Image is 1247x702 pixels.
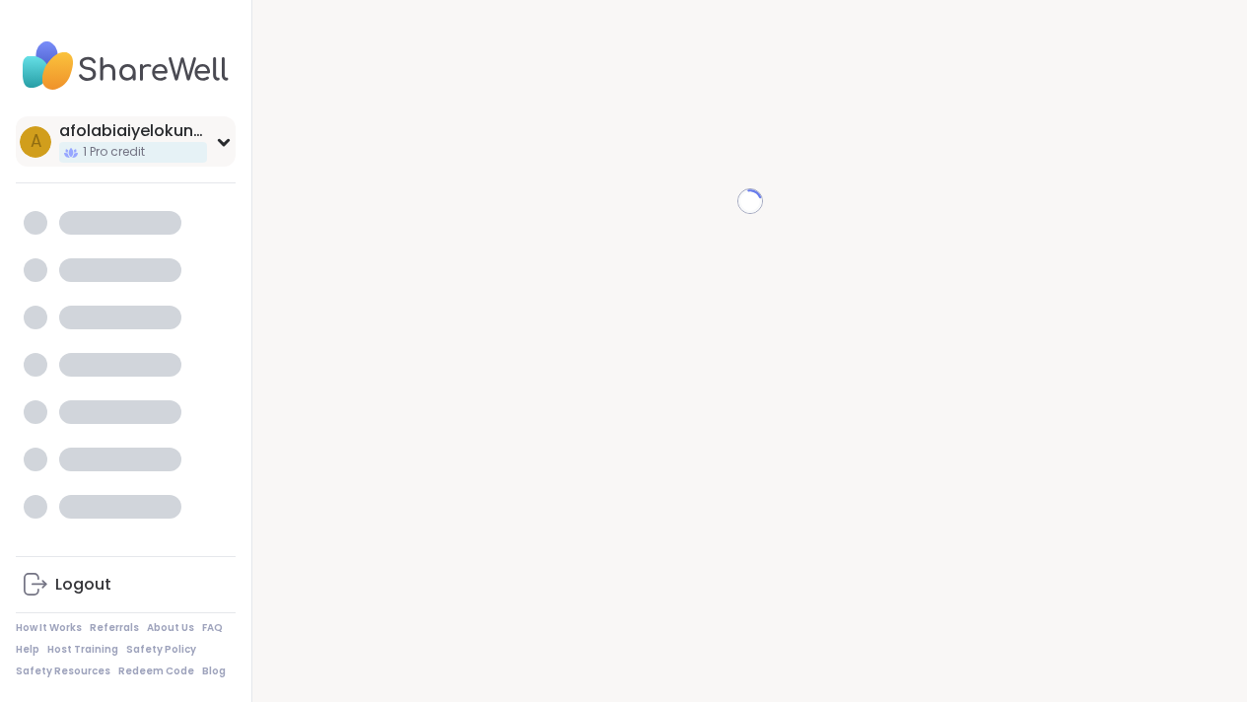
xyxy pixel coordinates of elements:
a: Blog [202,665,226,678]
a: How It Works [16,621,82,635]
a: Logout [16,561,236,608]
a: Referrals [90,621,139,635]
a: Help [16,643,39,657]
img: ShareWell Nav Logo [16,32,236,101]
a: Safety Policy [126,643,196,657]
span: a [31,129,41,155]
a: Safety Resources [16,665,110,678]
a: Redeem Code [118,665,194,678]
span: 1 Pro credit [83,144,145,161]
a: About Us [147,621,194,635]
a: FAQ [202,621,223,635]
a: Host Training [47,643,118,657]
div: Logout [55,574,111,596]
div: afolabiaiyelokunvictoria [59,120,207,142]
